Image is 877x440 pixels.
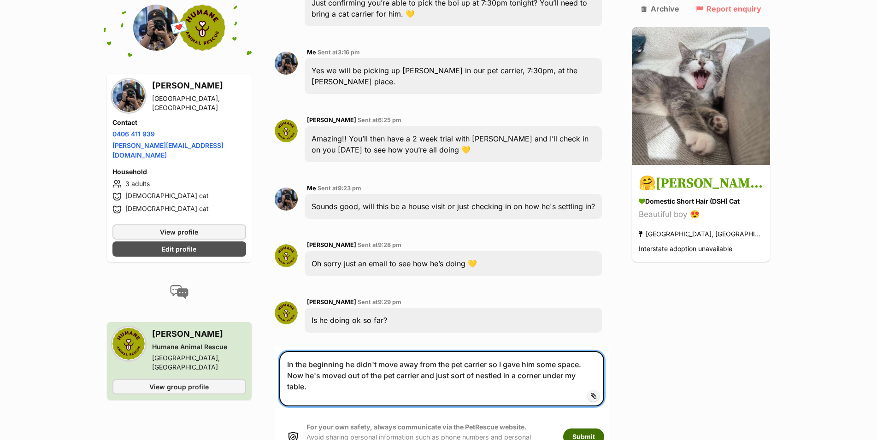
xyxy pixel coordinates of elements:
div: Is he doing ok so far? [305,308,602,333]
img: Jennifer Truong profile pic [275,52,298,75]
span: 6:25 pm [378,117,401,123]
li: 3 adults [112,178,246,189]
span: Me [307,185,316,192]
span: Interstate adoption unavailable [639,245,732,253]
img: 🤗Sylvester🤗 [632,27,770,165]
a: 0406 411 939 [112,130,155,138]
a: View group profile [112,379,246,394]
h3: 🤗[PERSON_NAME]🤗 [639,174,763,194]
a: Report enquiry [695,5,761,13]
span: [PERSON_NAME] [307,299,356,305]
span: Me [307,49,316,56]
img: Sarah Crowlekova profile pic [275,119,298,142]
span: 3:16 pm [338,49,360,56]
img: Sarah Crowlekova profile pic [275,301,298,324]
span: Sent at [358,117,401,123]
span: Sent at [318,185,361,192]
span: Sent at [358,299,401,305]
h3: [PERSON_NAME] [152,79,246,92]
img: conversation-icon-4a6f8262b818ee0b60e3300018af0b2d0b884aa5de6e9bcb8d3d4eeb1a70a7c4.svg [170,285,188,299]
div: Amazing!! You’ll then have a 2 week trial with [PERSON_NAME] and I’ll check in on you [DATE] to s... [305,126,602,162]
div: [GEOGRAPHIC_DATA], [GEOGRAPHIC_DATA] [152,94,246,112]
a: Edit profile [112,241,246,257]
img: Jennifer Truong profile pic [133,5,179,51]
li: [DEMOGRAPHIC_DATA] cat [112,191,246,202]
strong: For your own safety, always communicate via the PetRescue website. [306,423,527,431]
span: 9:29 pm [378,299,401,305]
span: View group profile [149,382,209,392]
div: [GEOGRAPHIC_DATA], [GEOGRAPHIC_DATA] [152,353,246,372]
span: 9:28 pm [378,241,401,248]
li: [DEMOGRAPHIC_DATA] cat [112,204,246,215]
div: Yes we will be picking up [PERSON_NAME] in our pet carrier, 7:30pm, at the [PERSON_NAME] place. [305,58,602,94]
span: 9:23 pm [338,185,361,192]
div: Humane Animal Rescue [152,342,246,352]
img: Sarah Crowlekova profile pic [275,244,298,267]
div: [GEOGRAPHIC_DATA], [GEOGRAPHIC_DATA] [639,228,763,241]
div: Sounds good, will this be a house visit or just checking in on how he's settling in? [305,194,602,219]
h4: Household [112,167,246,176]
div: Domestic Short Hair (DSH) Cat [639,197,763,206]
a: View profile [112,224,246,240]
span: Sent at [318,49,360,56]
span: Sent at [358,241,401,248]
div: Beautiful boy 😍 [639,209,763,221]
span: [PERSON_NAME] [307,241,356,248]
a: Archive [641,5,679,13]
span: 💌 [169,18,189,38]
h3: [PERSON_NAME] [152,328,246,340]
span: [PERSON_NAME] [307,117,356,123]
span: Edit profile [162,244,196,254]
img: Humane Animal Rescue profile pic [112,328,145,360]
img: Jennifer Truong profile pic [112,80,145,112]
span: View profile [160,227,198,237]
img: Humane Animal Rescue profile pic [179,5,225,51]
h4: Contact [112,118,246,127]
div: Oh sorry just an email to see how he’s doing 💛 [305,251,602,276]
a: [PERSON_NAME][EMAIL_ADDRESS][DOMAIN_NAME] [112,141,224,159]
a: 🤗[PERSON_NAME]🤗 Domestic Short Hair (DSH) Cat Beautiful boy 😍 [GEOGRAPHIC_DATA], [GEOGRAPHIC_DATA... [632,167,770,262]
img: Jennifer Truong profile pic [275,188,298,211]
